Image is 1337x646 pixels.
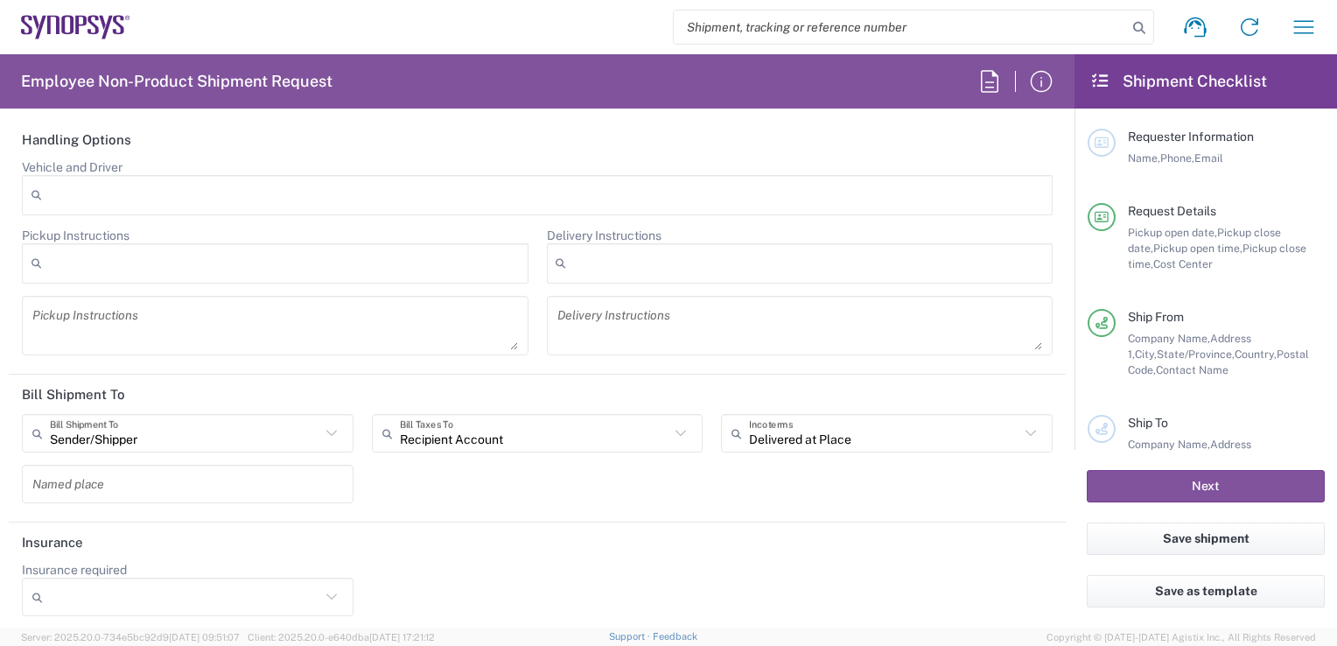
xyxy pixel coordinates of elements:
span: Pickup open date, [1128,226,1217,239]
span: Ship To [1128,416,1168,430]
input: Shipment, tracking or reference number [674,11,1127,44]
label: Delivery Instructions [547,228,661,243]
h2: Handling Options [22,131,131,149]
a: Feedback [653,631,697,642]
label: Vehicle and Driver [22,159,122,175]
button: Next [1087,470,1325,502]
span: Country, [1235,348,1277,361]
span: City, [1135,348,1157,361]
h2: Insurance [22,534,83,551]
span: State/Province, [1157,348,1235,361]
span: Request Details [1128,204,1216,218]
span: [DATE] 09:51:07 [169,632,240,642]
label: Insurance required [22,562,127,578]
label: Pickup Instructions [22,228,129,243]
span: Ship From [1128,310,1184,324]
span: Copyright © [DATE]-[DATE] Agistix Inc., All Rights Reserved [1046,629,1316,645]
span: Pickup open time, [1153,242,1242,255]
button: Save as template [1087,575,1325,607]
span: Company Name, [1128,438,1210,451]
span: Name, [1128,151,1160,165]
h2: Bill Shipment To [22,386,125,404]
a: Support [609,631,653,642]
span: Email [1194,151,1223,165]
button: Save shipment [1087,523,1325,555]
span: [DATE] 17:21:12 [369,632,435,642]
span: Contact Name [1156,363,1228,376]
span: Cost Center [1153,257,1213,270]
span: Client: 2025.20.0-e640dba [248,632,435,642]
h2: Shipment Checklist [1090,71,1267,92]
span: Phone, [1160,151,1194,165]
span: Company Name, [1128,332,1210,345]
h2: Employee Non-Product Shipment Request [21,71,332,92]
span: Requester Information [1128,130,1254,144]
span: Server: 2025.20.0-734e5bc92d9 [21,632,240,642]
